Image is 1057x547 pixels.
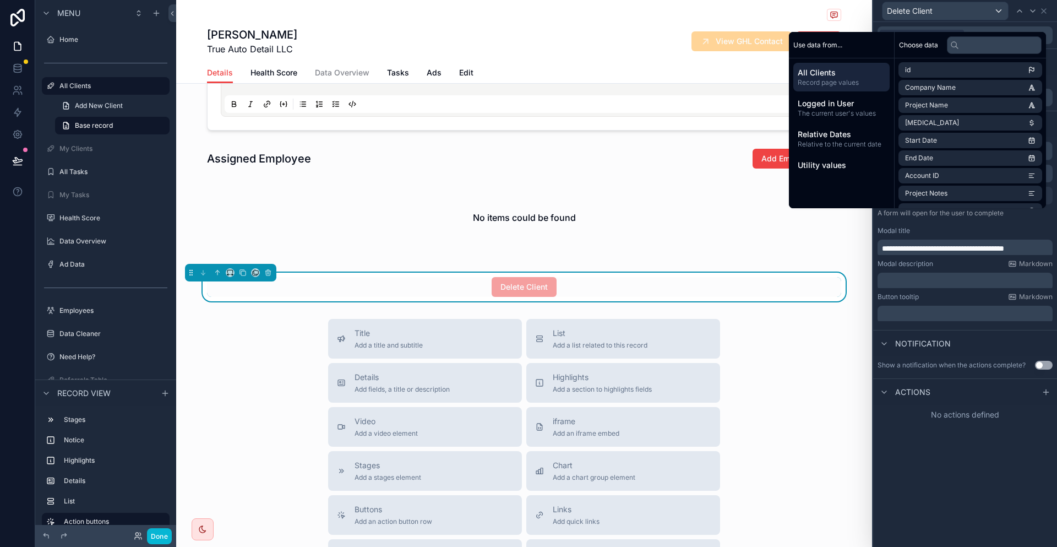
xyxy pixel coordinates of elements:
[798,67,885,78] span: All Clients
[42,302,170,319] a: Employees
[1008,293,1053,301] a: Markdown
[1008,259,1053,268] a: Markdown
[59,260,167,269] label: Ad Data
[355,341,423,350] span: Add a title and subtitle
[42,256,170,273] a: Ad Data
[355,504,432,515] span: Buttons
[207,42,297,56] span: True Auto Detail LLC
[553,385,652,394] span: Add a section to highlights fields
[55,117,170,134] a: Base record
[35,406,176,525] div: scrollable content
[355,372,450,383] span: Details
[553,504,600,515] span: Links
[796,31,841,51] button: Edit
[553,341,647,350] span: Add a list related to this record
[526,451,720,491] button: ChartAdd a chart group element
[328,319,522,359] button: TitleAdd a title and subtitle
[899,41,938,50] span: Choose data
[793,41,842,50] span: Use data from...
[878,240,1053,255] div: scrollable content
[873,405,1057,425] div: No actions defined
[42,348,170,366] a: Need Help?
[387,63,409,85] a: Tasks
[64,415,165,424] label: Stages
[798,129,885,140] span: Relative Dates
[55,97,170,115] a: Add New Client
[878,209,1053,222] p: A form will open for the user to complete
[526,495,720,535] button: LinksAdd quick links
[147,528,172,544] button: Done
[42,77,170,95] a: All Clients
[994,30,1023,41] span: Visibility
[355,460,421,471] span: Stages
[882,2,1009,20] button: Delete Client
[553,416,619,427] span: iframe
[42,232,170,250] a: Data Overview
[355,328,423,339] span: Title
[895,58,1046,208] div: scrollable content
[75,121,113,130] span: Base record
[207,63,233,84] a: Details
[355,473,421,482] span: Add a stages element
[328,363,522,403] button: DetailsAdd fields, a title or description
[59,144,167,153] label: My Clients
[59,167,167,176] label: All Tasks
[878,293,919,301] label: Button tooltip
[878,259,933,268] label: Modal description
[42,186,170,204] a: My Tasks
[553,429,619,438] span: Add an iframe embed
[908,30,936,41] span: Options
[42,140,170,158] a: My Clients
[878,361,1026,370] div: Show a notification when the actions complete?
[1019,293,1053,301] span: Markdown
[459,63,473,85] a: Edit
[355,429,418,438] span: Add a video element
[459,67,473,78] span: Edit
[895,387,930,398] span: Actions
[57,388,111,399] span: Record view
[59,306,167,315] label: Employees
[798,140,885,149] span: Relative to the current date
[328,495,522,535] button: ButtonsAdd an action button row
[64,436,165,445] label: Notice
[75,101,123,110] span: Add New Client
[207,27,297,42] h1: [PERSON_NAME]
[59,329,167,338] label: Data Cleaner
[789,58,894,172] div: scrollable content
[42,325,170,343] a: Data Cleaner
[42,31,170,48] a: Home
[553,328,647,339] span: List
[59,191,167,199] label: My Tasks
[427,67,442,78] span: Ads
[59,237,167,246] label: Data Overview
[59,376,167,384] label: Referrals Table
[42,371,170,389] a: Referrals Table
[355,517,432,526] span: Add an action button row
[427,63,442,85] a: Ads
[328,407,522,447] button: VideoAdd a video element
[250,67,297,78] span: Health Score
[207,67,233,78] span: Details
[64,476,165,485] label: Details
[526,363,720,403] button: HighlightsAdd a section to highlights fields
[798,78,885,87] span: Record page values
[355,385,450,394] span: Add fields, a title or description
[64,497,165,506] label: List
[250,63,297,85] a: Health Score
[526,319,720,359] button: ListAdd a list related to this record
[355,416,418,427] span: Video
[878,226,910,235] label: Modal title
[798,171,885,180] span: Values to help with actions
[798,160,885,171] span: Utility values
[553,460,635,471] span: Chart
[59,353,167,361] label: Need Help?
[315,63,369,85] a: Data Overview
[64,517,161,526] label: Action buttons
[1019,259,1053,268] span: Markdown
[878,273,1053,288] div: scrollable content
[798,109,885,118] span: The current user's values
[895,338,951,349] span: Notification
[526,407,720,447] button: iframeAdd an iframe embed
[42,163,170,181] a: All Tasks
[553,372,652,383] span: Highlights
